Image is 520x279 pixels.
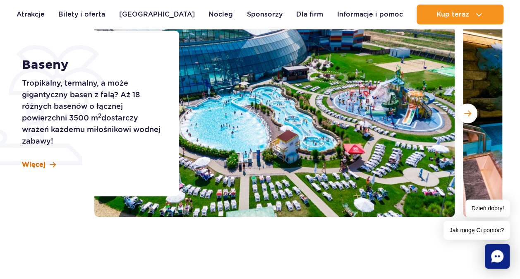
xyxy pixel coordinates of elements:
[22,160,56,169] a: Więcej
[337,5,403,24] a: Informacje i pomoc
[436,11,469,18] span: Kup teraz
[458,103,477,123] button: Następny slajd
[247,5,283,24] a: Sponsorzy
[58,5,105,24] a: Bilety i oferta
[94,10,455,217] img: Zewnętrzna część Suntago z basenami i zjeżdżalniami, otoczona leżakami i zielenią
[208,5,233,24] a: Nocleg
[296,5,323,24] a: Dla firm
[443,221,510,240] span: Jak mogę Ci pomóc?
[485,244,510,269] div: Chat
[417,5,503,24] button: Kup teraz
[22,160,46,169] span: Więcej
[22,58,161,72] h1: Baseny
[17,5,45,24] a: Atrakcje
[465,200,510,217] span: Dzień dobry!
[119,5,195,24] a: [GEOGRAPHIC_DATA]
[22,77,161,147] p: Tropikalny, termalny, a może gigantyczny basen z falą? Aż 18 różnych basenów o łącznej powierzchn...
[98,112,101,119] sup: 2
